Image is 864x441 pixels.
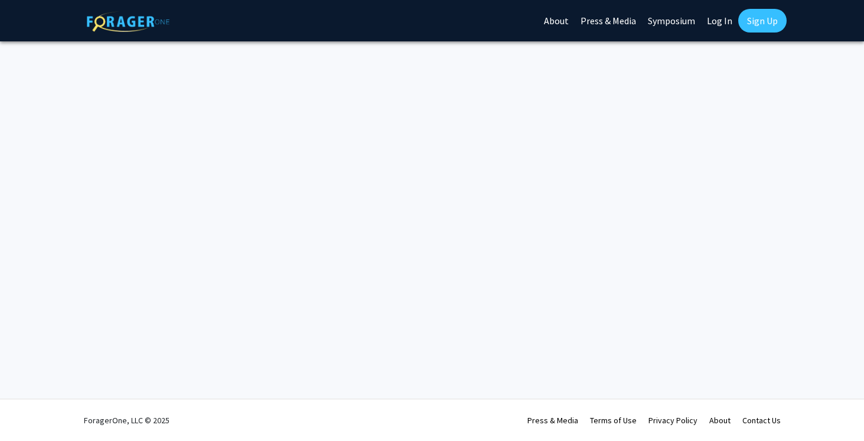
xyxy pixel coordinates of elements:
img: ForagerOne Logo [87,11,169,32]
a: Contact Us [742,415,781,426]
a: Privacy Policy [648,415,697,426]
a: Press & Media [527,415,578,426]
a: Sign Up [738,9,787,33]
div: ForagerOne, LLC © 2025 [84,400,169,441]
a: About [709,415,731,426]
a: Terms of Use [590,415,637,426]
